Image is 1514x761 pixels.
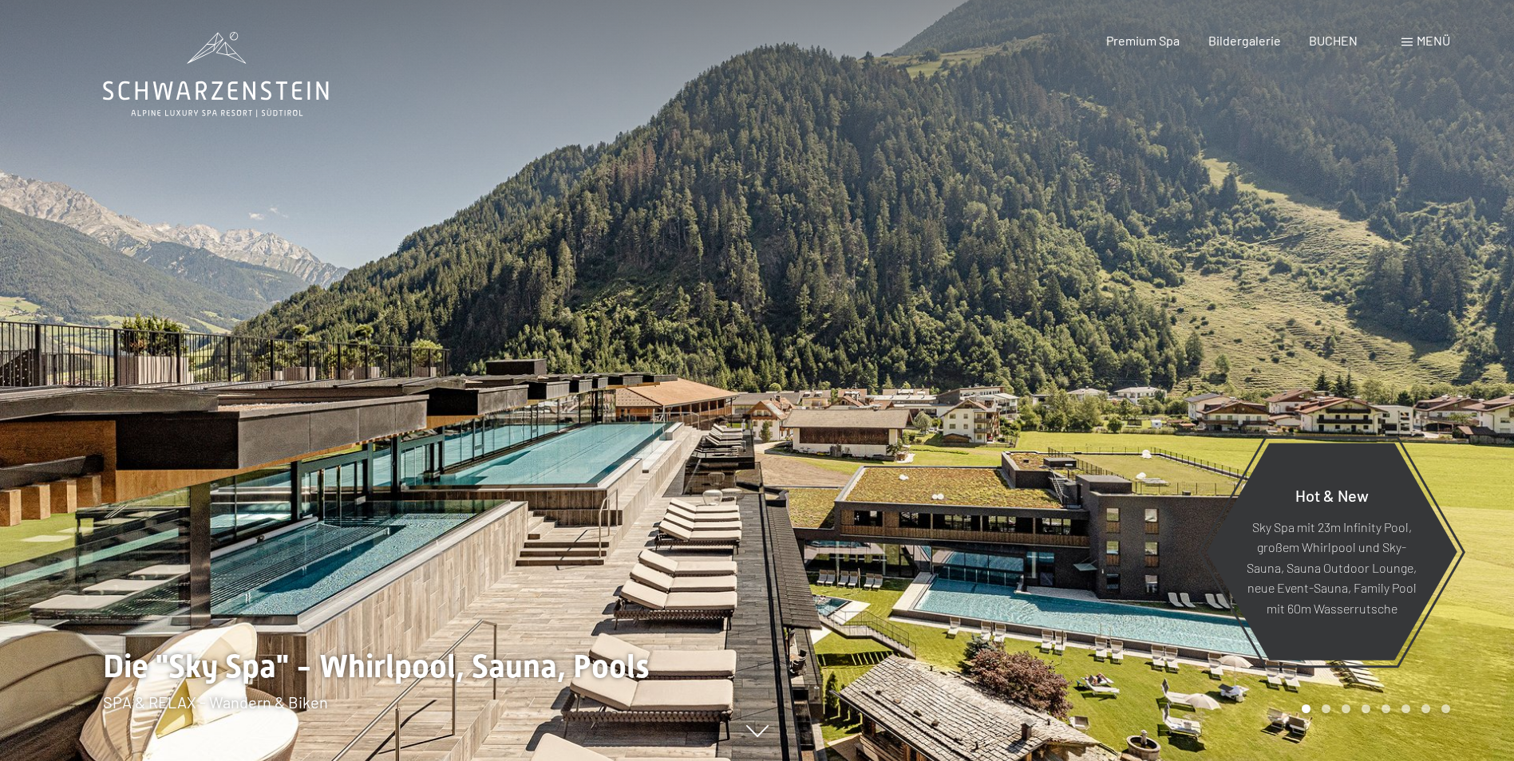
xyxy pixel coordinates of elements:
div: Carousel Pagination [1296,704,1450,713]
span: Hot & New [1295,485,1369,504]
div: Carousel Page 8 [1441,704,1450,713]
div: Carousel Page 2 [1322,704,1330,713]
a: BUCHEN [1309,33,1358,48]
span: Menü [1417,33,1450,48]
a: Bildergalerie [1208,33,1281,48]
div: Carousel Page 3 [1342,704,1350,713]
div: Carousel Page 5 [1382,704,1390,713]
div: Carousel Page 1 (Current Slide) [1302,704,1310,713]
div: Carousel Page 6 [1401,704,1410,713]
div: Carousel Page 7 [1421,704,1430,713]
div: Carousel Page 4 [1362,704,1370,713]
a: Hot & New Sky Spa mit 23m Infinity Pool, großem Whirlpool und Sky-Sauna, Sauna Outdoor Lounge, ne... [1205,442,1458,661]
p: Sky Spa mit 23m Infinity Pool, großem Whirlpool und Sky-Sauna, Sauna Outdoor Lounge, neue Event-S... [1245,516,1418,618]
a: Premium Spa [1106,33,1180,48]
